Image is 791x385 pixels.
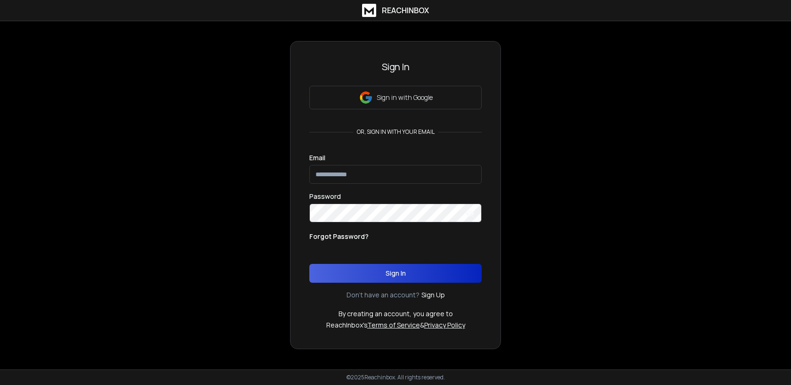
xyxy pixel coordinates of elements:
label: Password [309,193,341,200]
p: ReachInbox's & [326,320,465,330]
a: Terms of Service [367,320,420,329]
a: ReachInbox [362,4,429,17]
a: Sign Up [421,290,445,300]
p: or, sign in with your email [353,128,438,136]
p: © 2025 Reachinbox. All rights reserved. [347,374,445,381]
p: Forgot Password? [309,232,369,241]
button: Sign in with Google [309,86,482,109]
img: logo [362,4,376,17]
h3: Sign In [309,60,482,74]
a: Privacy Policy [424,320,465,329]
p: By creating an account, you agree to [339,309,453,319]
button: Sign In [309,264,482,283]
p: Don't have an account? [347,290,420,300]
p: Sign in with Google [377,93,433,102]
label: Email [309,155,325,161]
h1: ReachInbox [382,5,429,16]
